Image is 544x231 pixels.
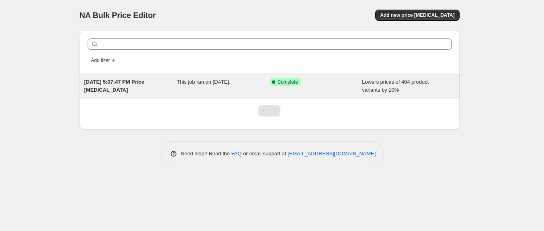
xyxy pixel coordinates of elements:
a: [EMAIL_ADDRESS][DOMAIN_NAME] [288,151,376,157]
span: Lowers prices of 404 product variants by 10% [362,79,429,93]
span: NA Bulk Price Editor [80,11,156,20]
span: Need help? Read the [181,151,232,157]
nav: Pagination [258,105,280,117]
span: Add filter [91,57,110,64]
button: Add new price [MEDICAL_DATA] [375,10,459,21]
span: Complete [278,79,298,85]
span: Add new price [MEDICAL_DATA] [380,12,454,18]
span: This job ran on [DATE]. [177,79,230,85]
span: or email support at [242,151,288,157]
span: [DATE] 5:07:47 PM Price [MEDICAL_DATA] [84,79,144,93]
button: Add filter [88,56,120,65]
a: FAQ [231,151,242,157]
